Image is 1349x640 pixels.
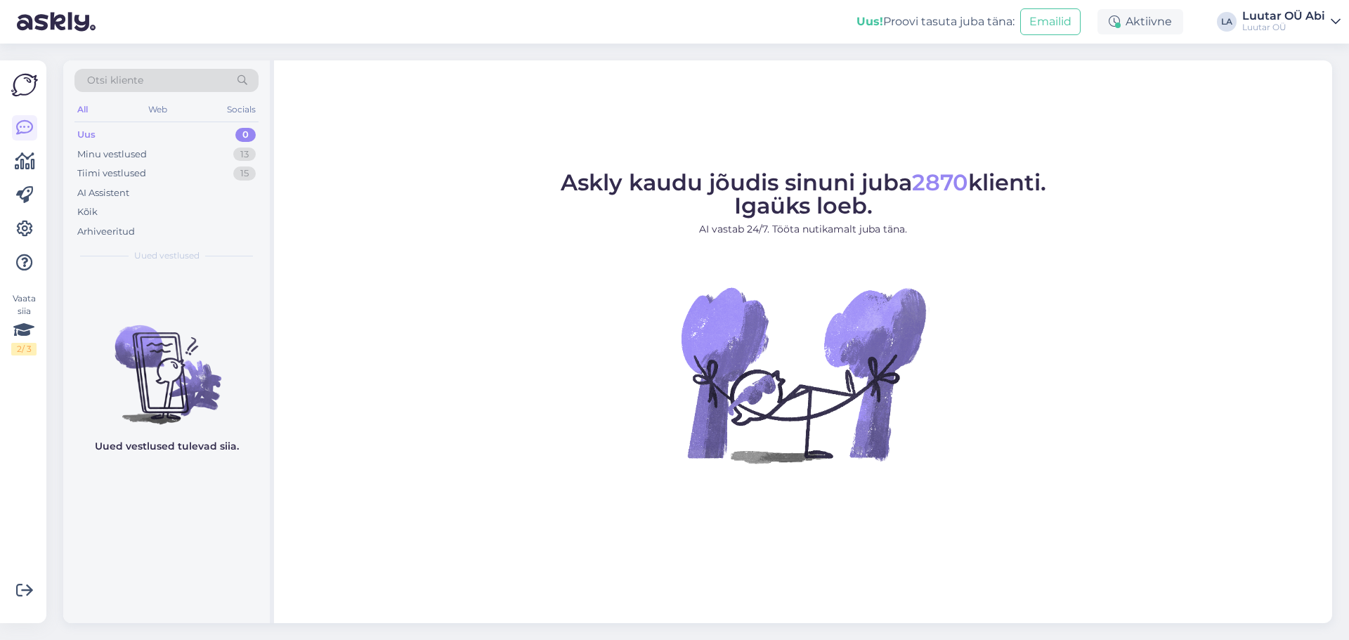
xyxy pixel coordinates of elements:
[1217,12,1237,32] div: LA
[224,100,259,119] div: Socials
[87,73,143,88] span: Otsi kliente
[77,205,98,219] div: Kõik
[856,13,1015,30] div: Proovi tasuta juba täna:
[1242,11,1341,33] a: Luutar OÜ AbiLuutar OÜ
[561,222,1046,237] p: AI vastab 24/7. Tööta nutikamalt juba täna.
[1097,9,1183,34] div: Aktiivne
[11,72,38,98] img: Askly Logo
[11,343,37,355] div: 2 / 3
[561,169,1046,219] span: Askly kaudu jõudis sinuni juba klienti. Igaüks loeb.
[77,186,129,200] div: AI Assistent
[77,128,96,142] div: Uus
[77,225,135,239] div: Arhiveeritud
[233,166,256,181] div: 15
[95,439,239,454] p: Uued vestlused tulevad siia.
[235,128,256,142] div: 0
[77,148,147,162] div: Minu vestlused
[63,300,270,426] img: No chats
[1020,8,1081,35] button: Emailid
[856,15,883,28] b: Uus!
[912,169,968,196] span: 2870
[677,248,930,501] img: No Chat active
[11,292,37,355] div: Vaata siia
[77,166,146,181] div: Tiimi vestlused
[1242,22,1325,33] div: Luutar OÜ
[74,100,91,119] div: All
[145,100,170,119] div: Web
[233,148,256,162] div: 13
[1242,11,1325,22] div: Luutar OÜ Abi
[134,249,200,262] span: Uued vestlused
